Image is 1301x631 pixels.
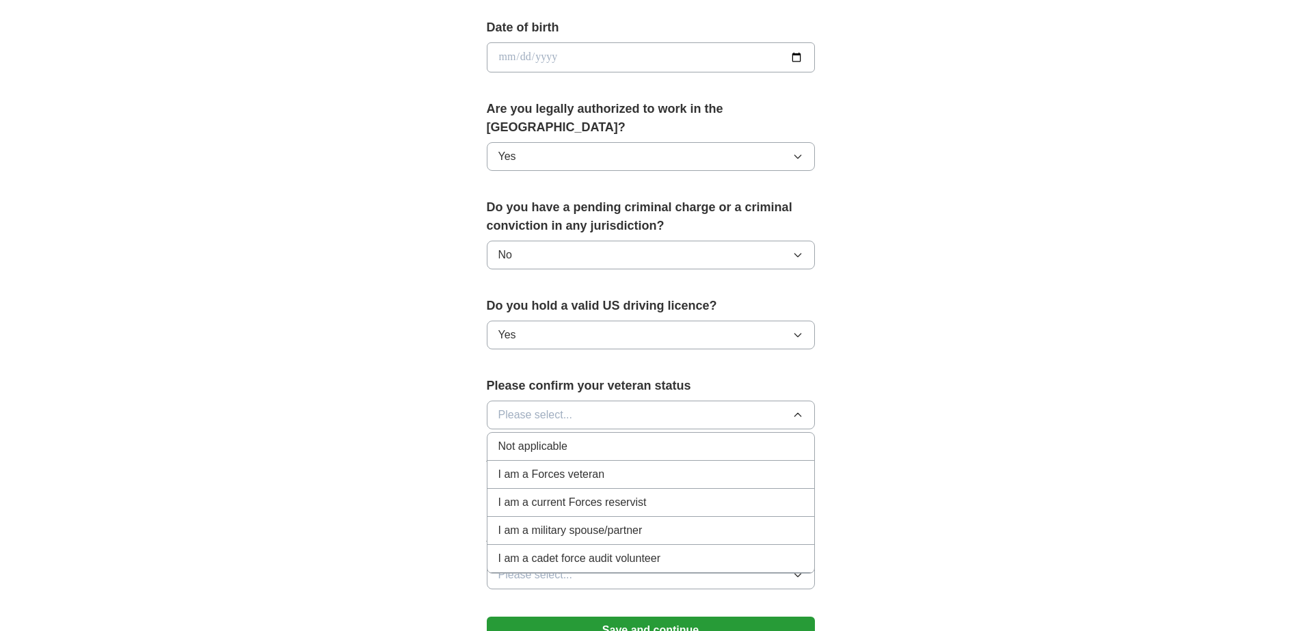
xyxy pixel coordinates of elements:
[498,567,573,583] span: Please select...
[487,100,815,137] label: Are you legally authorized to work in the [GEOGRAPHIC_DATA]?
[498,466,605,483] span: I am a Forces veteran
[487,377,815,395] label: Please confirm your veteran status
[498,247,512,263] span: No
[487,198,815,235] label: Do you have a pending criminal charge or a criminal conviction in any jurisdiction?
[487,18,815,37] label: Date of birth
[498,148,516,165] span: Yes
[498,327,516,343] span: Yes
[487,241,815,269] button: No
[498,494,647,511] span: I am a current Forces reservist
[487,321,815,349] button: Yes
[487,401,815,429] button: Please select...
[498,522,643,539] span: I am a military spouse/partner
[498,438,567,455] span: Not applicable
[487,561,815,589] button: Please select...
[498,550,660,567] span: I am a cadet force audit volunteer
[487,297,815,315] label: Do you hold a valid US driving licence?
[498,407,573,423] span: Please select...
[487,142,815,171] button: Yes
